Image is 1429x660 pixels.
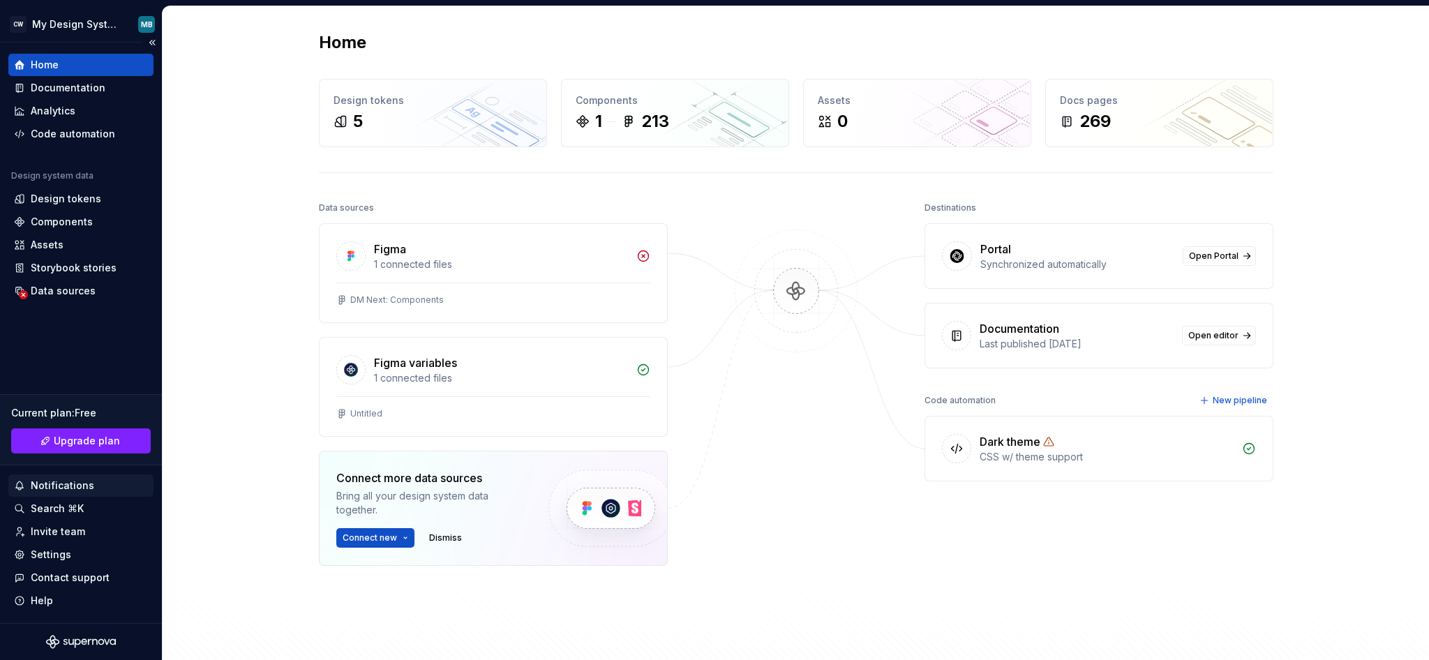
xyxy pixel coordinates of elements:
[1213,395,1267,406] span: New pipeline
[46,635,116,649] svg: Supernova Logo
[1079,110,1111,133] div: 269
[334,93,532,107] div: Design tokens
[423,528,468,548] button: Dismiss
[980,433,1040,450] div: Dark theme
[1060,93,1259,107] div: Docs pages
[11,428,151,453] button: Upgrade plan
[1183,246,1256,266] a: Open Portal
[31,571,110,585] div: Contact support
[141,19,153,30] div: MB
[8,280,154,302] a: Data sources
[8,123,154,145] a: Code automation
[32,17,121,31] div: My Design System
[8,474,154,497] button: Notifications
[350,408,382,419] div: Untitled
[54,434,120,448] span: Upgrade plan
[374,257,628,271] div: 1 connected files
[31,58,59,72] div: Home
[980,450,1234,464] div: CSS w/ theme support
[8,520,154,543] a: Invite team
[8,188,154,210] a: Design tokens
[8,234,154,256] a: Assets
[353,110,363,133] div: 5
[31,502,84,516] div: Search ⌘K
[374,354,457,371] div: Figma variables
[980,257,1174,271] div: Synchronized automatically
[8,77,154,99] a: Documentation
[31,594,53,608] div: Help
[374,371,628,385] div: 1 connected files
[837,110,848,133] div: 0
[8,211,154,233] a: Components
[319,31,366,54] h2: Home
[641,110,669,133] div: 213
[3,9,159,39] button: CWMy Design SystemMB
[31,192,101,206] div: Design tokens
[595,110,602,133] div: 1
[1182,326,1256,345] a: Open editor
[8,590,154,612] button: Help
[31,284,96,298] div: Data sources
[8,257,154,279] a: Storybook stories
[925,198,976,218] div: Destinations
[818,93,1017,107] div: Assets
[31,548,71,562] div: Settings
[8,567,154,589] button: Contact support
[374,241,406,257] div: Figma
[31,81,105,95] div: Documentation
[11,406,151,420] div: Current plan : Free
[1189,250,1239,262] span: Open Portal
[561,79,789,147] a: Components1213
[11,170,93,181] div: Design system data
[31,127,115,141] div: Code automation
[142,33,162,52] button: Collapse sidebar
[10,16,27,33] div: CW
[1195,391,1273,410] button: New pipeline
[31,215,93,229] div: Components
[319,223,668,323] a: Figma1 connected filesDM Next: Components
[31,104,75,118] div: Analytics
[336,489,525,517] div: Bring all your design system data together.
[980,337,1174,351] div: Last published [DATE]
[31,238,63,252] div: Assets
[8,100,154,122] a: Analytics
[31,479,94,493] div: Notifications
[343,532,397,543] span: Connect new
[980,320,1059,337] div: Documentation
[336,528,414,548] button: Connect new
[8,54,154,76] a: Home
[31,261,117,275] div: Storybook stories
[1045,79,1273,147] a: Docs pages269
[319,337,668,437] a: Figma variables1 connected filesUntitled
[336,470,525,486] div: Connect more data sources
[980,241,1011,257] div: Portal
[803,79,1031,147] a: Assets0
[31,525,85,539] div: Invite team
[576,93,775,107] div: Components
[350,294,444,306] div: DM Next: Components
[8,497,154,520] button: Search ⌘K
[319,198,374,218] div: Data sources
[429,532,462,543] span: Dismiss
[319,79,547,147] a: Design tokens5
[1188,330,1239,341] span: Open editor
[8,543,154,566] a: Settings
[925,391,996,410] div: Code automation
